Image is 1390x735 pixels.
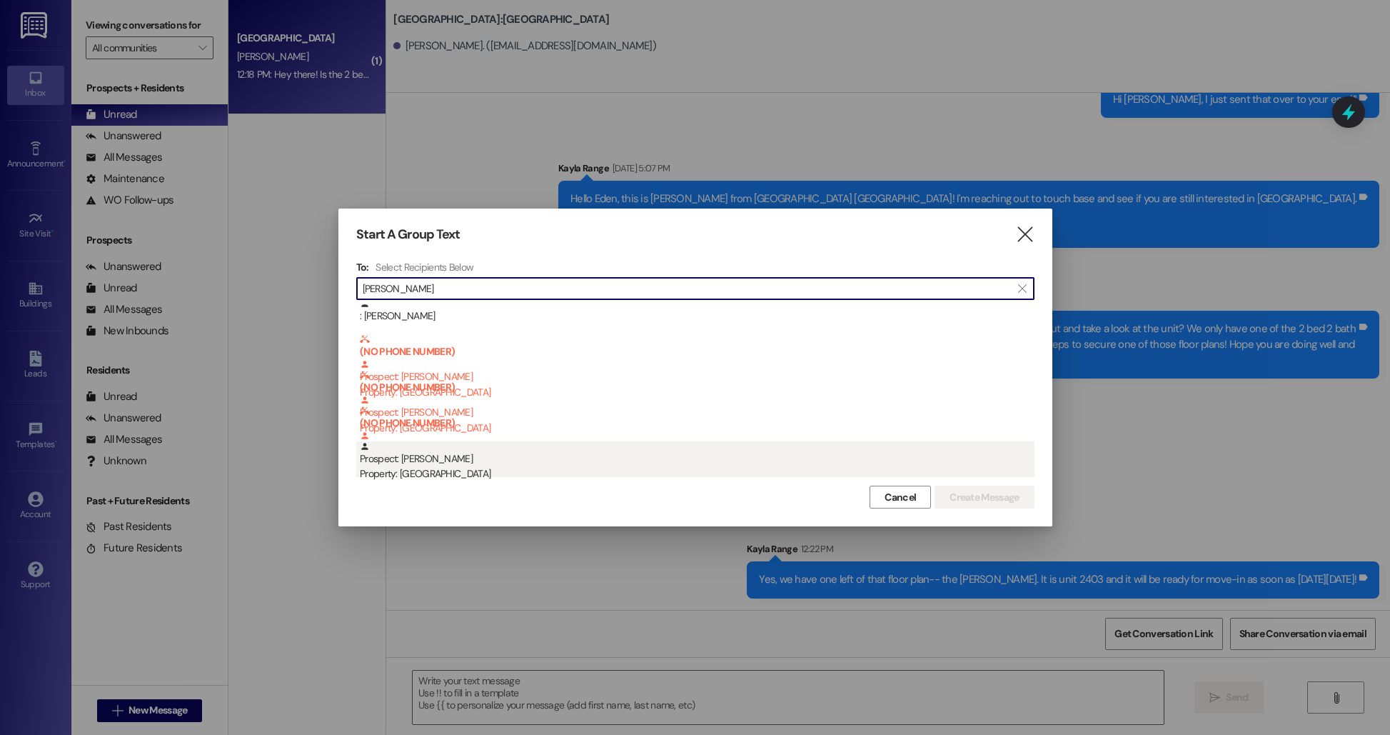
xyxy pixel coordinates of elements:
[356,261,369,274] h3: To:
[1018,283,1026,294] i: 
[356,370,1034,406] div: (NO PHONE NUMBER) Prospect: [PERSON_NAME]Property: [GEOGRAPHIC_DATA]
[1015,227,1034,242] i: 
[360,299,1034,324] div: : [PERSON_NAME]
[935,486,1034,509] button: Create Message
[870,486,931,509] button: Cancel
[360,370,1034,394] b: (NO PHONE NUMBER)
[1011,278,1034,299] button: Clear text
[376,261,473,274] h4: Select Recipients Below
[356,334,1034,370] div: (NO PHONE NUMBER) Prospect: [PERSON_NAME]Property: [GEOGRAPHIC_DATA]
[356,441,1034,477] div: Prospect: [PERSON_NAME]Property: [GEOGRAPHIC_DATA]
[885,490,916,505] span: Cancel
[360,466,1034,481] div: Property: [GEOGRAPHIC_DATA]
[360,334,1034,400] div: Prospect: [PERSON_NAME]
[360,406,1034,429] b: (NO PHONE NUMBER)
[360,406,1034,471] div: Prospect: [PERSON_NAME]
[356,226,460,243] h3: Start A Group Text
[950,490,1019,505] span: Create Message
[356,406,1034,441] div: (NO PHONE NUMBER) Prospect: [PERSON_NAME]Property: [GEOGRAPHIC_DATA]
[360,334,1034,358] b: (NO PHONE NUMBER)
[356,299,1034,334] div: : [PERSON_NAME]
[360,370,1034,436] div: Prospect: [PERSON_NAME]
[360,441,1034,482] div: Prospect: [PERSON_NAME]
[363,279,1011,299] input: Search for any contact or apartment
